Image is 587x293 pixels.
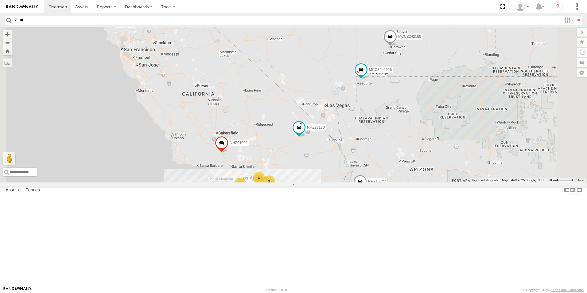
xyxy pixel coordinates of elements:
label: Hide Summary Table [576,186,582,195]
label: Search Query [13,16,18,25]
img: rand-logo.svg [6,5,38,9]
label: Fences [22,186,43,194]
span: NHZ01009 [230,141,247,145]
a: Terms and Conditions [551,288,584,292]
span: Map data ©2025 Google, INEGI [502,178,545,182]
div: Zulema McIntosch [513,2,531,11]
button: Drag Pegman onto the map to open Street View [3,152,15,165]
span: NHZ33170 [307,125,325,130]
span: 50 km [548,178,557,182]
label: Measure [3,58,12,67]
div: Version: 310.01 [266,288,289,292]
span: MCCZ242215 [369,68,392,72]
button: Zoom out [3,38,12,47]
div: 4 [253,172,265,184]
label: Dock Summary Table to the Right [570,186,576,195]
button: Keyboard shortcuts [472,178,498,182]
label: Assets [2,186,22,194]
button: Zoom in [3,30,12,38]
a: Visit our Website [3,287,32,293]
div: 158 [234,178,246,190]
span: MCCZ242169 [398,34,421,39]
label: Map Settings [577,68,587,77]
a: Terms (opens in new tab) [578,179,584,182]
div: © Copyright 2025 - [523,288,584,292]
button: Zoom Home [3,47,12,55]
i: ? [553,2,563,12]
button: Map Scale: 50 km per 48 pixels [546,178,575,182]
label: Dock Summary Table to the Left [564,186,570,195]
label: Search Filter Options [562,16,575,25]
span: NHZ15727 [368,179,386,184]
div: 3 [263,175,275,188]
